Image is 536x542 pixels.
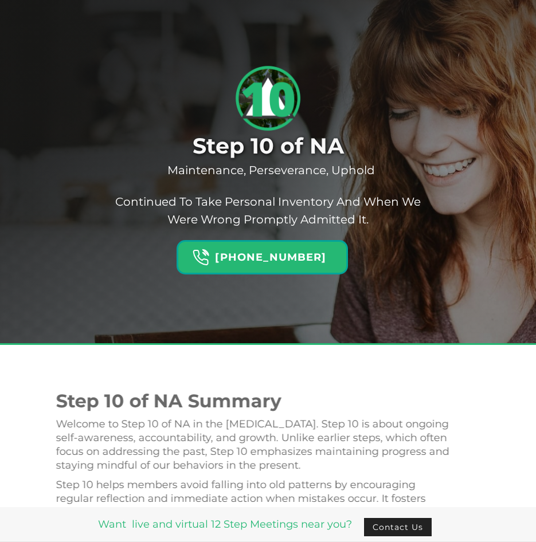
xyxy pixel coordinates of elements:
[363,517,432,537] a: Contact Us
[56,478,450,533] p: Step 10 helps members avoid falling into old patterns by encouraging regular reflection and immed...
[56,391,450,411] h2: Step 10 of NA Summary
[56,417,450,472] p: Welcome to Step 10 of NA in the [MEDICAL_DATA]. Step 10 is about ongoing self-awareness, accounta...
[98,519,352,529] a: Want live and virtual 12 Step Meetings near you?
[162,164,375,176] div: Maintenance, Perseverance, Uphold
[193,133,344,159] h1: Step 10 of NA
[104,193,432,229] p: Continued to take personal inventory and when we were wrong promptly admitted it.
[373,521,423,533] div: Contact Us
[192,249,209,266] img: Header Calendar Icons
[177,234,359,274] a: Header Calendar Icons[PHONE_NUMBER]
[215,251,326,264] strong: [PHONE_NUMBER]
